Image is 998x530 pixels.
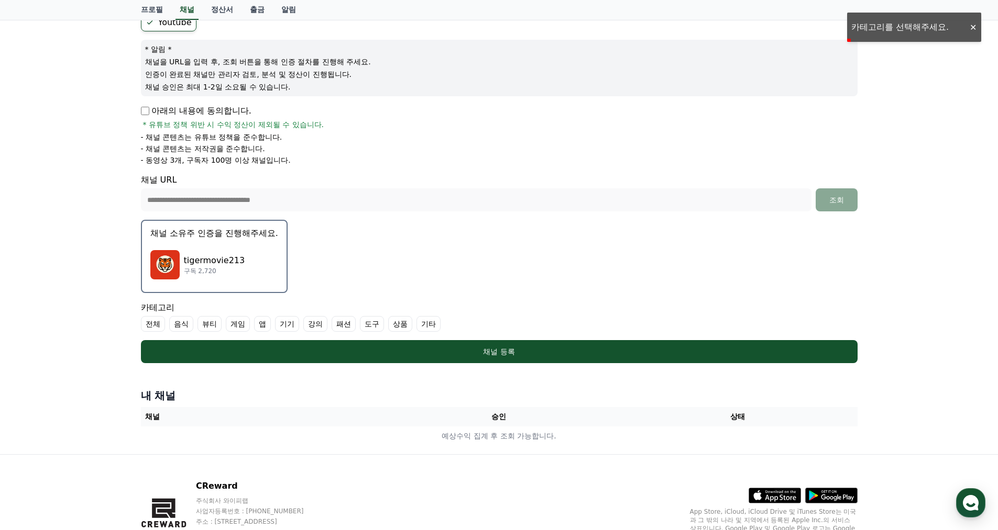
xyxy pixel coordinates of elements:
[196,517,324,526] p: 주소 : [STREET_ADDRESS]
[141,174,858,211] div: 채널 URL
[196,480,324,492] p: CReward
[162,346,837,357] div: 채널 등록
[332,316,356,332] label: 패션
[141,316,165,332] label: 전체
[141,143,265,154] p: - 채널 콘텐츠는 저작권을 준수합니다.
[416,316,441,332] label: 기타
[141,301,858,332] div: 카테고리
[275,316,299,332] label: 기기
[150,250,180,279] img: tigermovie213
[96,348,108,356] span: 대화
[169,316,193,332] label: 음식
[618,407,857,426] th: 상태
[198,316,222,332] label: 뷰티
[184,254,245,267] p: tigermovie213
[141,132,282,142] p: - 채널 콘텐츠는 유튜브 정책을 준수합니다.
[820,195,853,205] div: 조회
[141,155,291,165] p: - 동영상 3개, 구독자 100명 이상 채널입니다.
[145,57,853,67] p: 채널을 URL을 입력 후, 조회 버튼을 통해 인증 절차를 진행해 주세요.
[816,188,858,211] button: 조회
[184,267,245,275] p: 구독 2,720
[226,316,250,332] label: 게임
[388,316,412,332] label: 상품
[143,119,324,130] span: * 유튜브 정책 위반 시 수익 정산이 제외될 수 있습니다.
[196,497,324,505] p: 주식회사 와이피랩
[141,340,858,363] button: 채널 등록
[303,316,327,332] label: 강의
[141,220,288,293] button: 채널 소유주 인증을 진행해주세요. tigermovie213 tigermovie213 구독 2,720
[254,316,271,332] label: 앱
[145,82,853,92] p: 채널 승인은 최대 1-2일 소요될 수 있습니다.
[162,347,174,356] span: 설정
[69,332,135,358] a: 대화
[145,69,853,80] p: 인증이 완료된 채널만 관리자 검토, 분석 및 정산이 진행됩니다.
[141,14,196,31] label: Youtube
[135,332,201,358] a: 설정
[141,426,858,446] td: 예상수익 집계 후 조회 가능합니다.
[141,388,858,403] h4: 내 채널
[141,407,380,426] th: 채널
[141,105,251,117] p: 아래의 내용에 동의합니다.
[3,332,69,358] a: 홈
[33,347,39,356] span: 홈
[196,507,324,515] p: 사업자등록번호 : [PHONE_NUMBER]
[360,316,384,332] label: 도구
[379,407,618,426] th: 승인
[150,227,278,240] p: 채널 소유주 인증을 진행해주세요.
